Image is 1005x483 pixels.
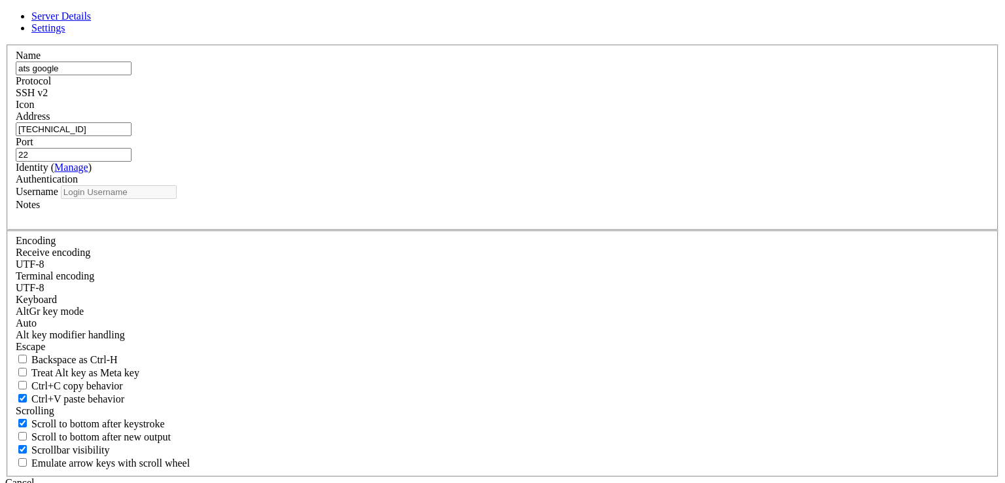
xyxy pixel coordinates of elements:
span: Scroll to bottom after keystroke [31,418,165,429]
span: Ctrl+V paste behavior [31,393,124,404]
div: Escape [16,341,989,353]
x-row: Access denied [5,5,834,16]
label: Identity [16,162,92,173]
label: Address [16,111,50,122]
span: Treat Alt key as Meta key [31,367,139,378]
label: Scrolling [16,405,54,416]
label: Scroll to bottom after new output. [16,431,171,442]
input: Scrollbar visibility [18,445,27,454]
input: Server Name [16,62,132,75]
input: Emulate arrow keys with scroll wheel [18,458,27,467]
label: Controls how the Alt key is handled. Escape: Send an ESC prefix. 8-Bit: Add 128 to the typed char... [16,329,125,340]
label: Keyboard [16,294,57,305]
a: Manage [54,162,88,173]
label: Ctrl+V pastes if true, sends ^V to host if false. Ctrl+Shift+V sends ^V to host if true, pastes i... [16,393,124,404]
input: Treat Alt key as Meta key [18,368,27,376]
label: Icon [16,99,34,110]
span: Scroll to bottom after new output [31,431,171,442]
span: ( ) [51,162,92,173]
span: Emulate arrow keys with scroll wheel [31,457,190,469]
input: Backspace as Ctrl-H [18,355,27,363]
x-row: root@[TECHNICAL_ID]'s password: [5,16,834,27]
span: Ctrl+C copy behavior [31,380,123,391]
label: Username [16,186,58,197]
div: UTF-8 [16,259,989,270]
span: SSH v2 [16,87,48,98]
div: SSH v2 [16,87,989,99]
div: Auto [16,317,989,329]
label: When using the alternative screen buffer, and DECCKM (Application Cursor Keys) is active, mouse w... [16,457,190,469]
span: Escape [16,341,45,352]
input: Ctrl+C copy behavior [18,381,27,389]
span: UTF-8 [16,259,44,270]
span: Auto [16,317,37,329]
a: Settings [31,22,65,33]
label: Port [16,136,33,147]
label: Set the expected encoding for data received from the host. If the encodings do not match, visual ... [16,306,84,317]
input: Host Name or IP [16,122,132,136]
label: Whether the Alt key acts as a Meta key or as a distinct Alt key. [16,367,139,378]
label: Whether to scroll to the bottom on any keystroke. [16,418,165,429]
div: (31, 1) [176,16,181,27]
a: Server Details [31,10,91,22]
label: The vertical scrollbar mode. [16,444,110,456]
div: UTF-8 [16,282,989,294]
label: Encoding [16,235,56,246]
span: Backspace as Ctrl-H [31,354,118,365]
input: Login Username [61,185,177,199]
label: If true, the backspace should send BS ('\x08', aka ^H). Otherwise the backspace key should send '... [16,354,118,365]
span: Scrollbar visibility [31,444,110,456]
label: Set the expected encoding for data received from the host. If the encodings do not match, visual ... [16,247,90,258]
label: Protocol [16,75,51,86]
input: Scroll to bottom after keystroke [18,419,27,427]
span: UTF-8 [16,282,44,293]
label: Notes [16,199,40,210]
input: Ctrl+V paste behavior [18,394,27,402]
label: Name [16,50,41,61]
label: Ctrl-C copies if true, send ^C to host if false. Ctrl-Shift-C sends ^C to host if true, copies if... [16,380,123,391]
label: Authentication [16,173,78,185]
input: Port Number [16,148,132,162]
label: The default terminal encoding. ISO-2022 enables character map translations (like graphics maps). ... [16,270,94,281]
input: Scroll to bottom after new output [18,432,27,440]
